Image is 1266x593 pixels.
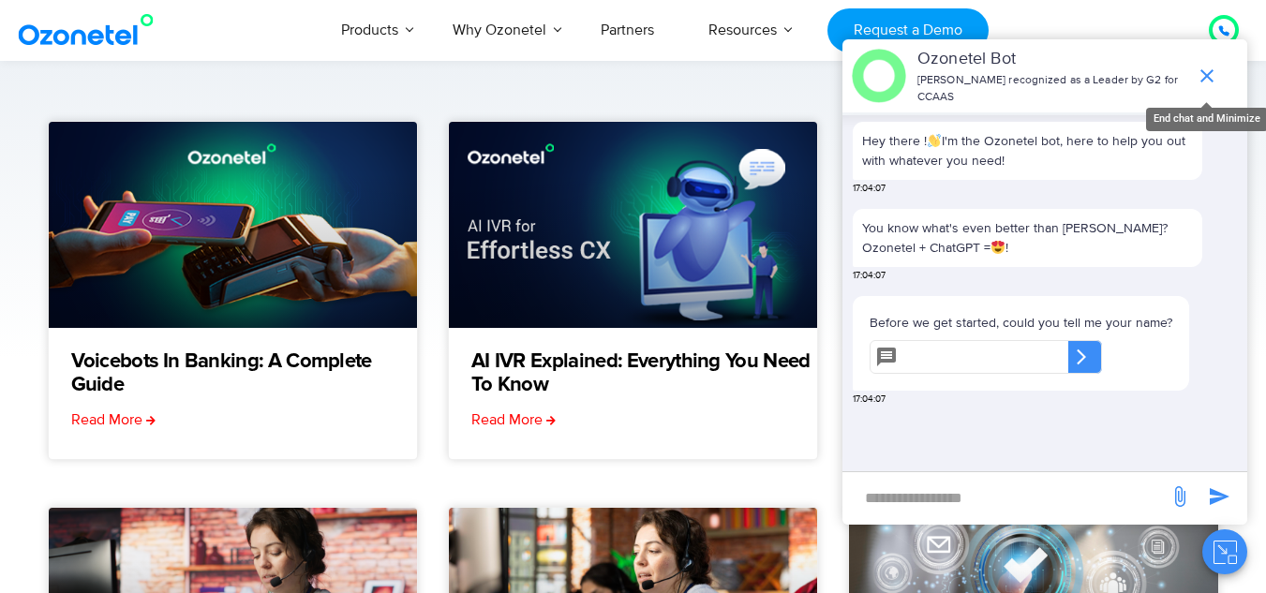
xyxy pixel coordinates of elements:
p: Before we get started, could you tell me your name? [870,313,1172,333]
img: 😍 [991,241,1005,254]
img: header [852,49,906,103]
button: Close chat [1202,529,1247,574]
span: 17:04:07 [853,182,886,196]
span: end chat or minimize [1188,57,1226,95]
p: You know what's even better than [PERSON_NAME]? Ozonetel + ChatGPT = ! [862,218,1193,258]
a: AI IVR Explained: Everything You Need to Know [471,350,817,397]
a: Voicebots in Banking: A Complete Guide [71,350,417,397]
span: send message [1161,478,1199,515]
a: Read more about Voicebots in Banking: A Complete Guide [71,408,156,431]
p: Ozonetel Bot [917,47,1186,72]
span: 17:04:07 [853,269,886,283]
div: new-msg-input [852,482,1159,515]
span: send message [1200,478,1238,515]
a: Request a Demo [827,8,988,52]
a: Read more about AI IVR Explained: Everything You Need to Know [471,408,556,431]
p: [PERSON_NAME] recognized as a Leader by G2 for CCAAS [917,72,1186,106]
p: Hey there ! I'm the Ozonetel bot, here to help you out with whatever you need! [862,131,1193,170]
img: 👋 [928,134,941,147]
span: 17:04:07 [853,393,886,407]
